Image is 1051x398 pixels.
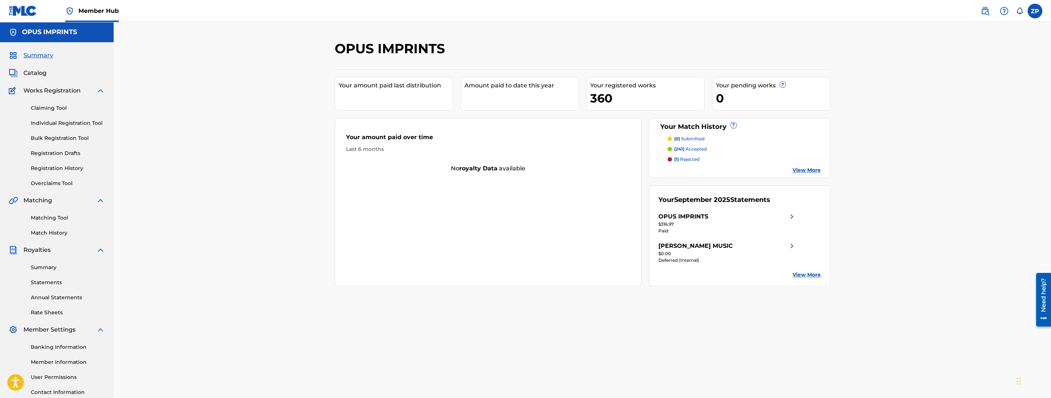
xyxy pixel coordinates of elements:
a: SummarySummary [9,51,53,60]
img: right chevron icon [787,212,796,221]
div: [PERSON_NAME] MUSIC [658,242,733,250]
span: (1) [674,156,679,162]
img: Catalog [9,69,18,77]
span: Royalties [23,246,51,254]
div: $0.00 [658,250,796,257]
div: Your Match History [658,122,821,132]
div: 360 [590,90,704,106]
img: expand [96,246,105,254]
div: No available [335,164,642,173]
a: (0) submitted [668,135,821,142]
img: Works Registration [9,86,18,95]
span: (241) [674,146,684,152]
span: Summary [23,51,53,60]
a: Annual Statements [31,294,105,301]
span: Member Settings [23,325,76,334]
img: MLC Logo [9,6,37,16]
img: Royalties [9,246,18,254]
a: Overclaims Tool [31,180,105,187]
a: (1) rejected [668,156,821,163]
span: Matching [23,196,52,205]
span: ? [731,122,736,128]
iframe: Chat Widget [1014,363,1051,398]
a: Member Information [31,358,105,366]
span: ? [780,82,786,87]
iframe: Resource Center [1030,269,1051,330]
a: [PERSON_NAME] MUSICright chevron icon$0.00Deferred (Internal) [658,242,796,264]
a: Statements [31,279,105,286]
a: Rate Sheets [31,309,105,316]
img: expand [96,325,105,334]
div: OPUS IMPRINTS [658,212,708,221]
a: Claiming Tool [31,104,105,112]
div: Your registered works [590,81,704,90]
img: Accounts [9,28,18,37]
a: Summary [31,264,105,271]
div: Your pending works [716,81,830,90]
a: Individual Registration Tool [31,119,105,127]
div: Drag [1017,370,1021,392]
a: (241) accepted [668,146,821,152]
div: Your Statements [658,195,770,205]
span: (0) [674,136,680,141]
div: Help [997,4,1011,18]
a: Registration History [31,164,105,172]
span: Member Hub [78,7,119,15]
p: accepted [674,146,707,152]
p: submitted [674,135,705,142]
div: Notifications [1016,7,1023,15]
h2: OPUS IMPRINTS [335,40,449,57]
div: 0 [716,90,830,106]
a: Contact Information [31,388,105,396]
img: Top Rightsholder [65,7,74,15]
h5: OPUS IMPRINTS [22,28,77,36]
a: Matching Tool [31,214,105,222]
div: User Menu [1028,4,1042,18]
div: Deferred (Internal) [658,257,796,264]
div: Your amount paid over time [346,133,631,145]
a: OPUS IMPRINTSright chevron icon$316.97Paid [658,212,796,234]
a: View More [793,166,821,174]
img: Matching [9,196,18,205]
a: View More [793,271,821,279]
a: Match History [31,229,105,237]
span: Works Registration [23,86,81,95]
a: CatalogCatalog [9,69,47,77]
img: search [981,7,989,15]
div: Amount paid to date this year [464,81,578,90]
strong: royalty data [459,165,497,172]
a: Banking Information [31,343,105,351]
span: Catalog [23,69,47,77]
a: User Permissions [31,373,105,381]
a: Public Search [978,4,992,18]
div: Last 6 months [346,145,631,153]
div: Paid [658,228,796,234]
img: Summary [9,51,18,60]
div: Your amount paid last distribution [339,81,453,90]
span: September 2025 [674,196,730,204]
img: expand [96,86,105,95]
div: $316.97 [658,221,796,228]
a: Registration Drafts [31,149,105,157]
img: right chevron icon [787,242,796,250]
a: Bulk Registration Tool [31,134,105,142]
img: expand [96,196,105,205]
img: Member Settings [9,325,18,334]
p: rejected [674,156,699,163]
img: help [1000,7,1008,15]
